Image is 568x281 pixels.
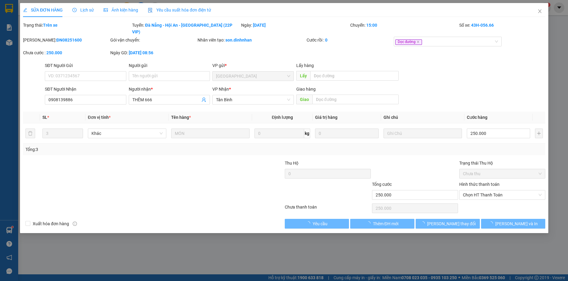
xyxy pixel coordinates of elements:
span: Chọn HT Thanh Toán [463,190,541,199]
button: [PERSON_NAME] và In [481,219,545,229]
span: VP Nhận [212,87,229,92]
span: Ảnh kiện hàng [104,8,138,12]
b: Trên xe [43,23,58,28]
input: Dọc đường [312,95,398,104]
span: loading [366,221,373,226]
input: Dọc đường [310,71,398,81]
span: Khác [91,129,163,138]
b: son.dinhnhan [225,38,252,42]
span: Lấy [296,71,310,81]
span: Tổng cước [372,182,391,187]
button: Yêu cầu [285,219,349,229]
div: [PERSON_NAME]: [23,37,109,43]
span: Yêu cầu [313,220,327,227]
button: [PERSON_NAME] thay đổi [415,219,480,229]
span: Thu Hộ [284,161,298,166]
th: Ghi chú [381,112,464,123]
div: Tuyến: [131,22,241,35]
span: [PERSON_NAME] và In [495,220,537,227]
span: Tên hàng [171,115,191,120]
span: [PERSON_NAME] thay đổi [427,220,475,227]
input: Ghi Chú [383,129,462,138]
div: SĐT Người Nhận [45,86,126,92]
div: Ngày GD: [110,49,196,56]
div: VP gửi [212,62,294,69]
span: Định lượng [272,115,293,120]
button: Thêm ĐH mới [350,219,414,229]
span: SỬA ĐƠN HÀNG [23,8,63,12]
b: 250.000 [46,50,62,55]
span: Lấy hàng [296,63,314,68]
span: Cước hàng [467,115,487,120]
label: Hình thức thanh toán [459,182,499,187]
b: [DATE] 08:56 [129,50,153,55]
button: Close [531,3,548,20]
input: VD: Bàn, Ghế [171,129,250,138]
b: 15:00 [366,23,377,28]
span: Đơn vị tính [88,115,111,120]
b: 0 [325,38,327,42]
span: Chưa thu [463,169,541,178]
b: 43H-056.66 [471,23,493,28]
span: Thêm ĐH mới [373,220,398,227]
div: Gói vận chuyển: [110,37,196,43]
img: icon [148,8,153,13]
div: Tổng: 3 [25,146,219,153]
span: Lịch sử [72,8,94,12]
div: Chưa thanh toán [284,204,371,214]
span: edit [23,8,27,12]
span: info-circle [72,222,77,226]
div: Người nhận [128,86,210,92]
div: SĐT Người Gửi [45,62,126,69]
div: Số xe: [458,22,546,35]
div: Trạng thái Thu Hộ [459,160,545,166]
span: Yêu cầu xuất hóa đơn điện tử [148,8,211,12]
div: Nhân viên tạo: [198,37,305,43]
span: user-add [201,97,206,102]
span: loading [420,221,427,226]
span: close [537,9,542,14]
span: clock-circle [72,8,77,12]
span: Giao hàng [296,87,315,92]
span: kg [304,129,310,138]
span: Đà Nẵng [216,72,290,81]
div: Ngày: [241,22,350,35]
span: loading [488,221,495,226]
span: Giá trị hàng [315,115,337,120]
span: Dọc đường [395,39,422,45]
span: Tân Bình [216,95,290,104]
span: picture [104,8,108,12]
span: loading [306,221,313,226]
div: Người gửi [128,62,210,69]
span: Giao [296,95,312,104]
div: Cước rồi : [306,37,392,43]
input: 0 [315,129,378,138]
b: Đà Nẵng - Hội An - [GEOGRAPHIC_DATA] (22P VIP) [132,23,232,34]
div: Trạng thái: [22,22,131,35]
button: delete [25,129,35,138]
div: Chuyến: [349,22,458,35]
span: close [417,40,420,43]
button: plus [535,129,543,138]
span: Xuất hóa đơn hàng [30,220,71,227]
b: [DATE] [253,23,266,28]
div: Chưa cước : [23,49,109,56]
span: SL [42,115,47,120]
b: ĐN08251600 [56,38,82,42]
